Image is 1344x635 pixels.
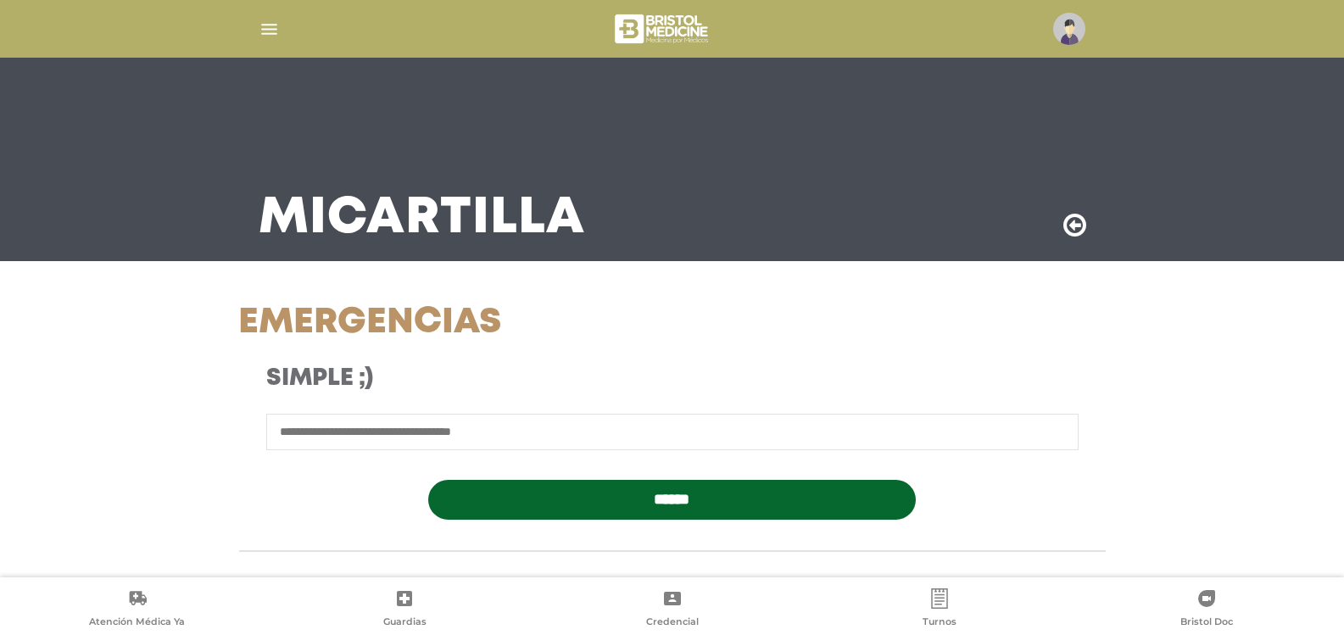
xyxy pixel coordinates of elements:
h3: Mi Cartilla [259,197,585,241]
span: Bristol Doc [1180,616,1233,631]
a: Bristol Doc [1074,588,1341,632]
a: Guardias [270,588,538,632]
img: Cober_menu-lines-white.svg [259,19,280,40]
img: profile-placeholder.svg [1053,13,1085,45]
h1: Emergencias [238,302,809,344]
a: Turnos [806,588,1073,632]
span: Turnos [923,616,956,631]
a: Atención Médica Ya [3,588,270,632]
span: Credencial [646,616,699,631]
h3: Simple ;) [266,365,781,393]
span: Atención Médica Ya [89,616,185,631]
a: Credencial [538,588,806,632]
img: bristol-medicine-blanco.png [612,8,713,49]
span: Guardias [383,616,427,631]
